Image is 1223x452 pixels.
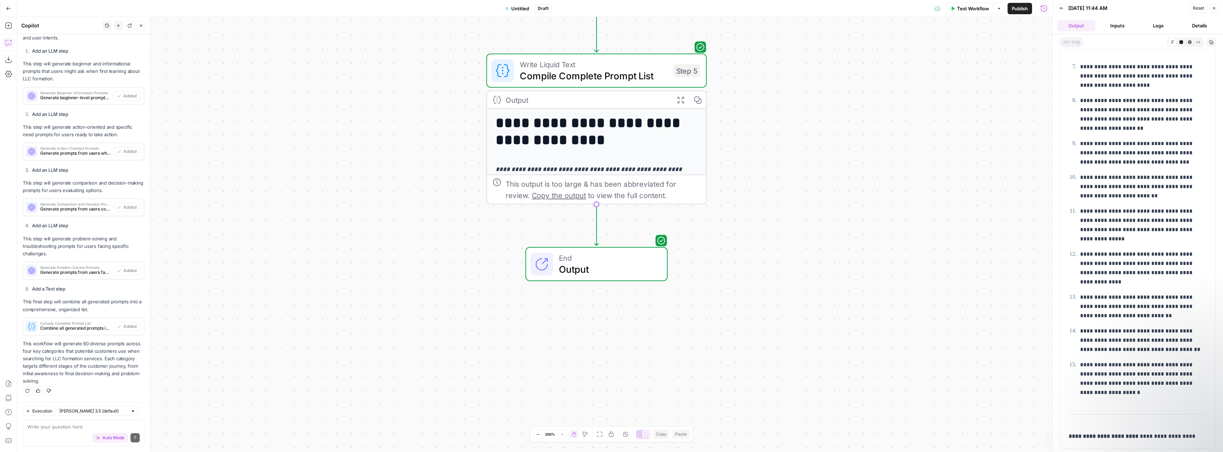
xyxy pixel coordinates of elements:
span: Generate Beginner Information Prompts [40,91,111,95]
div: Output [506,94,668,106]
button: Output [1057,20,1095,31]
span: Generate Problem-Solving Prompts [40,266,111,269]
span: string [1060,38,1083,47]
span: 200% [545,431,555,437]
p: This step will generate problem-solving and troubleshooting prompts for users facing specific cha... [23,235,144,257]
strong: Add an LLM step [32,48,68,54]
span: Execution [32,408,52,414]
span: Output [559,262,656,276]
span: Auto Mode [102,435,124,441]
p: This final step will combine all generated prompts into a comprehensive, organized list. [23,298,144,313]
button: Logs [1139,20,1178,31]
button: Copy [653,430,669,439]
p: This step will generate comparison and decision-making prompts for users evaluating options. [23,179,144,194]
span: Draft [538,5,549,12]
span: Generate Action-Oriented Prompts [40,147,111,150]
span: End [559,252,656,264]
span: Generate prompts from users comparing options and making decisions [40,206,111,212]
span: Generate Comparison and Decision Prompts [40,202,111,206]
span: Added [123,148,137,155]
p: This step will generate beginner and informational prompts that users might ask when first learni... [23,60,144,83]
button: Added [114,91,140,101]
span: Reset [1193,5,1204,11]
span: Generate prompts from users facing specific challenges or problems [40,269,111,276]
p: This workflow will generate 60 diverse prompts across four key categories that potential customer... [23,340,144,385]
strong: Add an LLM step [32,223,68,228]
input: Claude Sonnet 3.5 (default) [59,408,128,415]
button: Test Workflow [946,3,993,14]
div: EndOutput [486,247,707,281]
button: Details [1180,20,1219,31]
span: Compile Complete Prompt List [40,321,111,325]
span: Paste [675,431,687,437]
div: Step 5 [673,64,700,77]
strong: Add an LLM step [32,167,68,173]
span: Compile Complete Prompt List [520,69,668,83]
span: Added [123,267,137,274]
button: Added [114,147,140,156]
div: Copilot [21,22,100,29]
span: Test Workflow [957,5,989,12]
span: Publish [1012,5,1028,12]
button: Added [114,266,140,275]
button: Execution [23,406,55,416]
g: Edge from step_5 to end [594,204,599,246]
span: Generate prompts from users who are ready to take action or have specific needs [40,150,111,156]
span: Generate beginner-level prompts that users might ask when first learning about LLC formation [40,95,111,101]
span: Combine all generated prompts into a single, well-organized document [40,325,111,331]
div: This output is too large & has been abbreviated for review. to view the full content. [506,178,700,201]
span: Untitled [511,5,529,12]
button: Reset [1190,4,1207,13]
span: Write Liquid Text [520,59,668,70]
strong: Add a Text step [32,286,65,292]
span: Added [123,93,137,99]
button: Added [114,322,140,331]
button: Untitled [501,3,533,14]
button: Inputs [1098,20,1137,31]
button: Publish [1008,3,1032,14]
g: Edge from step_4 to step_5 [594,11,599,52]
span: Added [123,323,137,330]
p: This step will generate action-oriented and specific need prompts for users ready to take action. [23,123,144,138]
span: Copy the output [532,191,586,200]
span: Added [123,204,137,211]
button: Auto Mode [93,433,128,442]
span: Copy [656,431,667,437]
button: Paste [672,430,690,439]
strong: Add an LLM step [32,111,68,117]
button: Added [114,203,140,212]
